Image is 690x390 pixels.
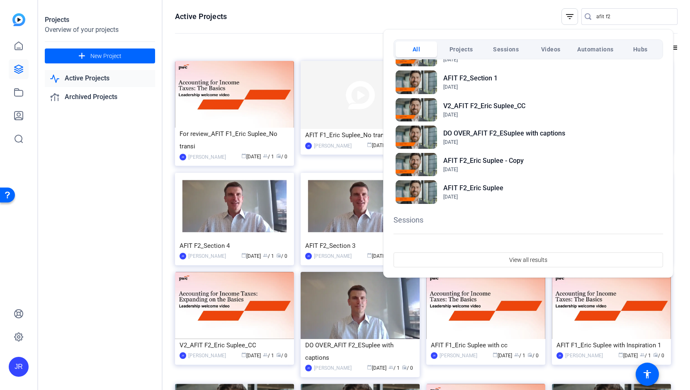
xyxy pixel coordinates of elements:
span: [DATE] [443,167,458,172]
span: [DATE] [443,139,458,145]
button: View all results [394,252,663,267]
img: Thumbnail [396,126,437,149]
img: Thumbnail [396,98,437,121]
span: Hubs [633,42,648,57]
p: No sessions found [501,245,556,254]
h2: DO OVER_AFIT F2_ESuplee with captions [443,128,565,138]
span: Automations [577,42,614,57]
span: [DATE] [443,57,458,63]
h2: AFIT F2_Eric Suplee - Copy [443,156,524,166]
h2: V2_AFIT F2_Eric Suplee_CC [443,101,525,111]
span: Sessions [493,42,519,57]
img: Thumbnail [396,180,437,203]
img: Thumbnail [396,153,437,176]
span: Projects [449,42,473,57]
h2: AFIT F2_Eric Suplee [443,183,503,193]
span: Videos [541,42,561,57]
span: [DATE] [443,194,458,200]
span: View all results [509,252,547,268]
span: All [413,42,420,57]
h1: Sessions [394,214,663,225]
h2: AFIT F2_Section 1 [443,73,498,83]
img: Thumbnail [396,70,437,94]
span: [DATE] [443,84,458,90]
span: [DATE] [443,112,458,118]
